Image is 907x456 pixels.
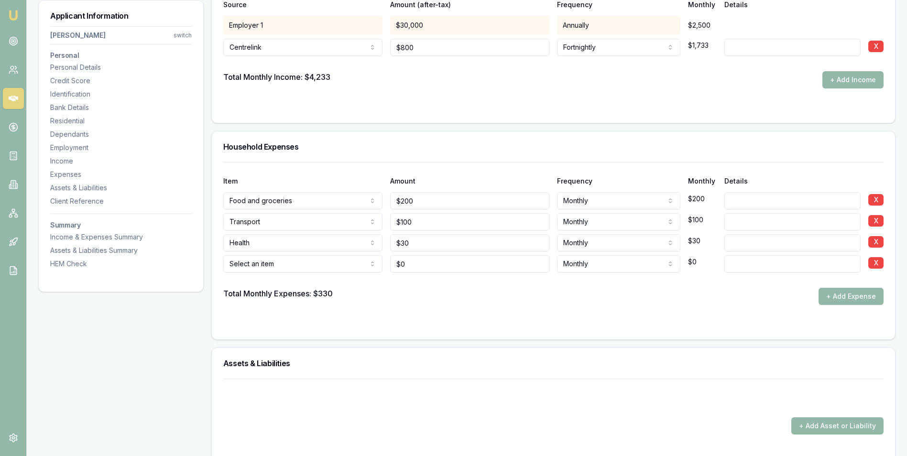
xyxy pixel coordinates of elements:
[724,178,884,185] div: Details
[868,257,884,269] button: X
[50,170,192,179] div: Expenses
[688,189,717,208] div: $200
[223,359,884,367] h3: Assets & Liabilities
[822,71,884,88] button: + Add Income
[8,10,19,21] img: emu-icon-u.png
[688,178,717,185] div: Monthly
[50,183,192,193] div: Assets & Liabilities
[868,215,884,227] button: X
[174,32,192,39] div: switch
[390,255,549,272] input: $
[868,41,884,52] button: X
[50,196,192,206] div: Client Reference
[50,130,192,139] div: Dependants
[223,71,330,88] div: Total Monthly Income: $4,233
[688,210,717,229] div: $100
[50,52,192,59] h3: Personal
[688,16,717,35] div: $2,500
[50,246,192,255] div: Assets & Liabilities Summary
[390,192,549,209] input: $
[223,1,382,8] div: Source
[50,232,192,242] div: Income & Expenses Summary
[223,143,884,151] h3: Household Expenses
[390,234,549,251] input: $
[223,178,382,185] div: Item
[223,16,382,35] div: Employer 1
[50,259,192,269] div: HEM Check
[724,1,884,8] div: Details
[390,39,549,56] input: $
[390,213,549,230] input: $
[50,143,192,152] div: Employment
[557,178,592,185] div: Frequency
[819,288,884,305] button: + Add Expense
[390,1,549,8] div: Amount (after-tax)
[557,1,592,8] div: Frequency
[688,252,717,271] div: $0
[390,178,549,185] div: Amount
[557,16,680,35] div: Annually
[868,194,884,206] button: X
[50,12,192,20] h3: Applicant Information
[50,31,106,40] div: [PERSON_NAME]
[50,76,192,86] div: Credit Score
[50,116,192,126] div: Residential
[791,417,884,434] button: + Add Asset or Liability
[868,236,884,248] button: X
[50,89,192,99] div: Identification
[390,16,549,35] div: $30,000
[50,222,192,228] h3: Summary
[688,36,717,55] div: $1,733
[688,231,717,250] div: $30
[50,103,192,112] div: Bank Details
[50,156,192,166] div: Income
[50,63,192,72] div: Personal Details
[223,288,333,305] div: Total Monthly Expenses: $330
[688,1,717,8] div: Monthly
